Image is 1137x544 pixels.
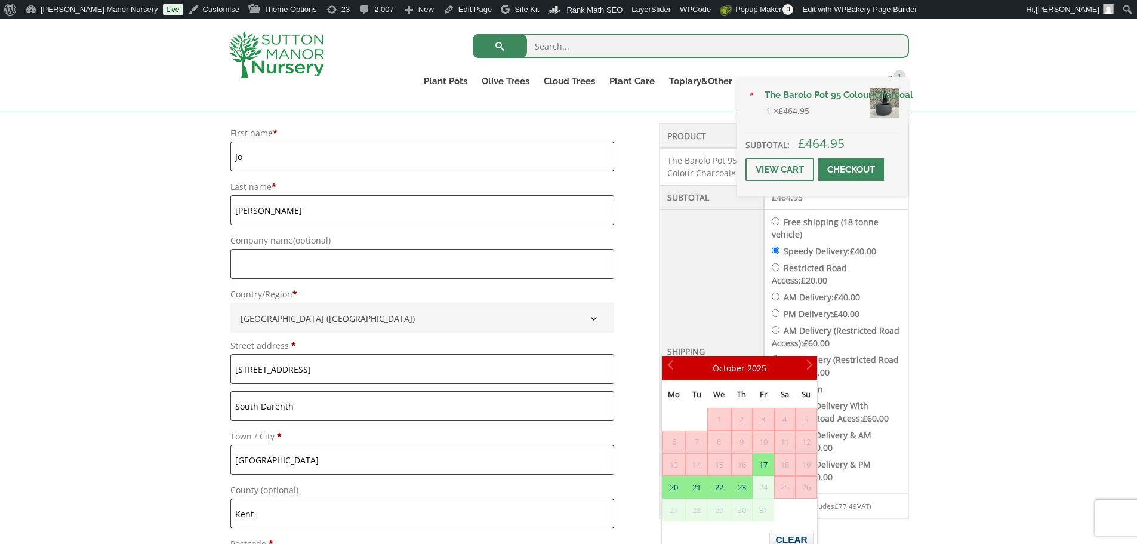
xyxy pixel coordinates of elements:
a: Prev [662,358,682,379]
a: Contact [830,73,879,90]
label: Street address [230,337,614,354]
bdi: 464.95 [772,192,803,203]
bdi: 70.00 [806,442,833,453]
span: 0 [782,4,793,15]
label: Speedy Delivery & PM Delivery: [772,459,870,482]
span: £ [772,192,777,203]
bdi: 464.95 [778,105,809,116]
bdi: 40.00 [833,308,859,319]
span: 4 [775,408,795,430]
span: 30 [732,499,752,521]
span: 1 [893,70,905,82]
label: Company name [230,232,614,249]
span: 7 [686,431,707,453]
span: Next [802,364,812,373]
a: 17 [753,454,774,475]
span: 27 [663,499,685,521]
a: 1 [879,73,909,90]
th: Shipping [660,210,765,493]
span: 25 [775,477,795,498]
label: Country/Region [230,286,614,303]
td: Available Deliveries20 [662,476,686,499]
bdi: 70.00 [806,471,833,482]
td: Available Deliveries20 [753,453,774,476]
span: 1 × [766,104,809,118]
span: 16 [732,454,752,475]
img: The Barolo Pot 95 Colour Charcoal [870,88,899,118]
th: Subtotal [660,185,765,210]
span: Monday [668,389,680,399]
th: Total [660,493,765,518]
span: 28 [686,499,707,521]
span: £ [834,502,839,511]
bdi: 40.00 [834,291,860,303]
span: (optional) [293,235,331,246]
label: AM Delivery (Restricted Road Access): [772,325,899,349]
span: £ [778,105,783,116]
td: The Barolo Pot 95 Colour Charcoal [660,148,765,185]
a: Remove The Barolo Pot 95 Colour Charcoal from basket [745,89,759,102]
td: Available Deliveries20 [731,476,753,499]
input: Search... [473,34,909,58]
strong: Subtotal: [745,139,790,150]
span: 8 [708,431,730,453]
a: Plant Pots [417,73,474,90]
a: 21 [686,477,707,498]
span: Sunday [802,389,811,399]
span: Saturday [781,389,789,399]
bdi: 60.00 [862,413,889,424]
td: Available Deliveries20 [707,476,731,499]
span: 3 [753,408,774,430]
span: Site Kit [514,5,539,14]
bdi: 40.00 [850,245,876,257]
span: £ [862,413,867,424]
td: Available Deliveries20 [662,499,686,521]
span: £ [850,245,855,257]
span: 29 [708,499,730,521]
th: Product [660,124,765,148]
bdi: 20.00 [801,275,827,286]
input: House number and street name [230,354,614,384]
a: About [739,73,780,90]
span: 12 [796,431,816,453]
span: 11 [775,431,795,453]
label: Speedy Delivery With Restricted Road Acess: [772,400,889,424]
span: 2 [732,408,752,430]
label: Town / City [230,428,614,445]
a: The Barolo Pot 95 Colour Charcoal [757,86,899,104]
a: Plant Care [602,73,662,90]
a: Cloud Trees [537,73,602,90]
a: Topiary&Other [662,73,739,90]
span: £ [798,135,805,152]
span: 13 [663,454,685,475]
input: Apartment, suite, unit, etc. (optional) [230,391,614,421]
span: 26 [796,477,816,498]
span: 6 [663,431,685,453]
span: Prev [667,364,677,373]
a: Delivery [780,73,830,90]
small: (includes VAT) [805,502,871,511]
span: 24 [753,477,774,498]
a: 22 [708,477,730,498]
td: Available Deliveries20 [753,476,774,499]
span: 10 [753,431,774,453]
img: logo [229,31,324,78]
span: Rank Math SEO [566,5,623,14]
span: 31 [753,499,774,521]
label: Last name [230,179,614,195]
a: 23 [732,477,752,498]
span: £ [834,291,839,303]
span: Friday [760,389,767,399]
bdi: 464.95 [798,135,845,152]
span: £ [833,308,838,319]
label: Restricted Road Access: [772,262,846,286]
a: 20 [663,477,685,498]
span: 14 [686,454,707,475]
a: View cart [745,158,814,181]
a: Checkout [818,158,884,181]
span: £ [801,275,806,286]
bdi: 60.00 [803,337,830,349]
td: Available Deliveries20 [731,499,753,521]
a: Olive Trees [474,73,537,90]
a: Live [163,4,183,15]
